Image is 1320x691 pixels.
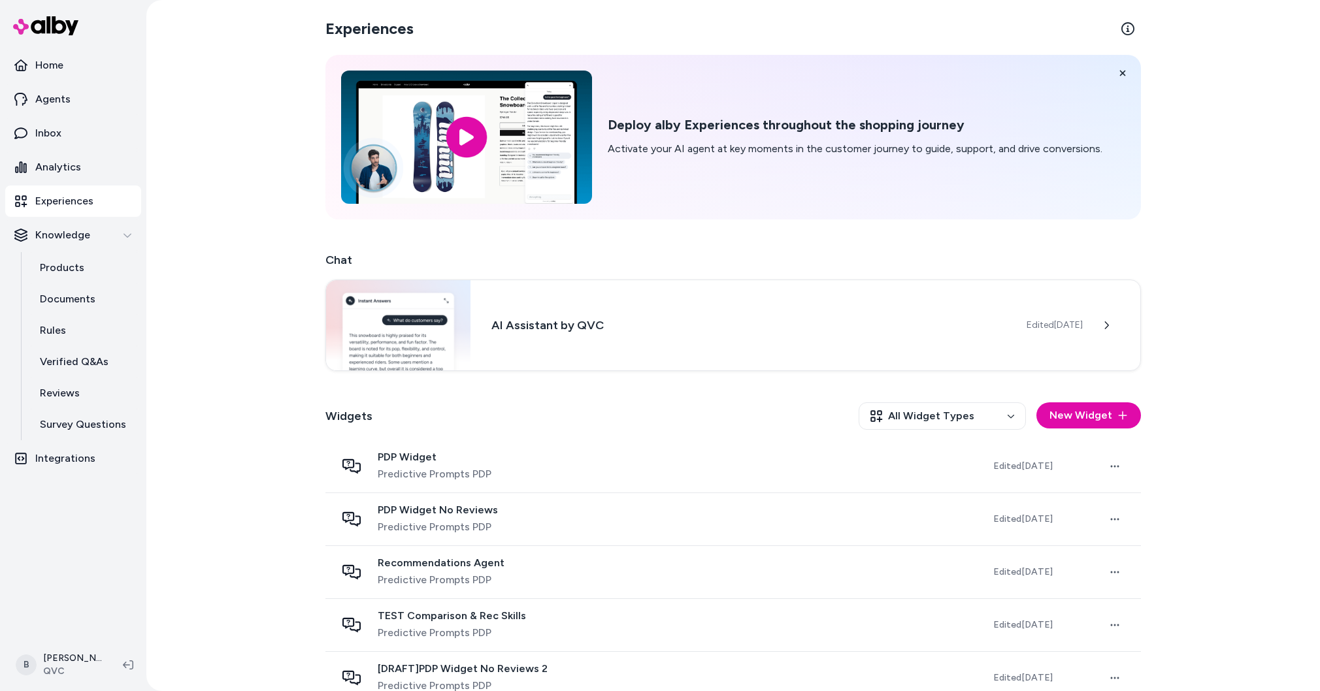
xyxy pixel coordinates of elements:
[325,280,1141,371] a: Chat widgetAI Assistant by QVCEdited[DATE]
[993,619,1053,630] span: Edited [DATE]
[40,260,84,276] p: Products
[5,50,141,81] a: Home
[5,118,141,149] a: Inbox
[993,513,1053,524] span: Edited [DATE]
[378,451,491,464] span: PDP Widget
[608,141,1102,157] p: Activate your AI agent at key moments in the customer journey to guide, support, and drive conver...
[27,346,141,378] a: Verified Q&As
[378,519,498,535] span: Predictive Prompts PDP
[27,315,141,346] a: Rules
[27,378,141,409] a: Reviews
[5,185,141,217] a: Experiences
[378,466,491,482] span: Predictive Prompts PDP
[40,291,95,307] p: Documents
[16,654,37,675] span: B
[35,159,81,175] p: Analytics
[993,566,1053,577] span: Edited [DATE]
[13,16,78,35] img: alby Logo
[5,443,141,474] a: Integrations
[35,91,71,107] p: Agents
[35,57,63,73] p: Home
[43,652,102,665] p: [PERSON_NAME]
[378,504,498,517] span: PDP Widget No Reviews
[378,662,548,675] span: [DRAFT]PDP Widget No Reviews 2
[40,323,66,338] p: Rules
[35,125,61,141] p: Inbox
[5,152,141,183] a: Analytics
[608,117,1102,133] h2: Deploy alby Experiences throughout the shopping journey
[491,316,1006,334] h3: AI Assistant by QVC
[43,665,102,678] span: QVC
[5,219,141,251] button: Knowledge
[27,409,141,440] a: Survey Questions
[326,280,470,370] img: Chat widget
[27,252,141,283] a: Products
[35,193,93,209] p: Experiences
[325,18,414,39] h2: Experiences
[40,385,80,401] p: Reviews
[378,625,526,641] span: Predictive Prompts PDP
[378,572,504,588] span: Predictive Prompts PDP
[40,417,126,432] p: Survey Questions
[1036,402,1141,428] button: New Widget
[325,251,1141,269] h2: Chat
[40,354,108,370] p: Verified Q&As
[378,609,526,622] span: TEST Comparison & Rec Skills
[35,451,95,466] p: Integrations
[8,644,112,686] button: B[PERSON_NAME]QVC
[27,283,141,315] a: Documents
[993,460,1053,472] span: Edited [DATE]
[993,672,1053,683] span: Edited [DATE]
[378,556,504,570] span: Recommendations Agent
[859,402,1026,430] button: All Widget Types
[35,227,90,243] p: Knowledge
[1027,319,1083,332] span: Edited [DATE]
[5,84,141,115] a: Agents
[325,407,372,425] h2: Widgets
